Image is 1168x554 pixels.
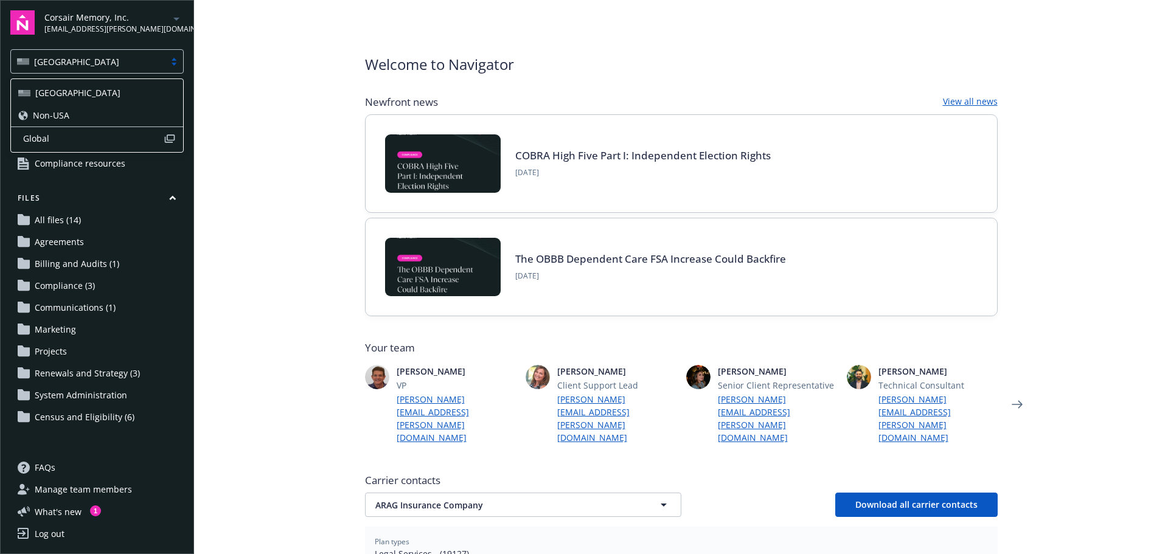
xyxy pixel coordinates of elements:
[855,499,978,510] span: Download all carrier contacts
[35,154,125,173] span: Compliance resources
[835,493,998,517] button: Download all carrier contacts
[557,393,676,444] a: [PERSON_NAME][EMAIL_ADDRESS][PERSON_NAME][DOMAIN_NAME]
[10,386,184,405] a: System Administration
[365,54,514,75] span: Welcome to Navigator
[35,505,82,518] span: What ' s new
[44,24,169,35] span: [EMAIL_ADDRESS][PERSON_NAME][DOMAIN_NAME]
[878,393,998,444] a: [PERSON_NAME][EMAIL_ADDRESS][PERSON_NAME][DOMAIN_NAME]
[10,320,184,339] a: Marketing
[397,379,516,392] span: VP
[375,499,628,511] span: ARAG Insurance Company
[397,393,516,444] a: [PERSON_NAME][EMAIL_ADDRESS][PERSON_NAME][DOMAIN_NAME]
[557,365,676,378] span: [PERSON_NAME]
[33,109,69,122] span: Non-USA
[385,134,501,193] img: BLOG-Card Image - Compliance - COBRA High Five Pt 1 07-18-25.jpg
[385,238,501,296] img: BLOG-Card Image - Compliance - OBBB Dep Care FSA - 08-01-25.jpg
[365,493,681,517] button: ARAG Insurance Company
[10,154,184,173] a: Compliance resources
[943,95,998,109] a: View all news
[35,524,64,544] div: Log out
[35,458,55,477] span: FAQs
[17,55,159,68] span: [GEOGRAPHIC_DATA]
[878,379,998,392] span: Technical Consultant
[35,254,119,274] span: Billing and Audits (1)
[718,365,837,378] span: [PERSON_NAME]
[365,365,389,389] img: photo
[10,232,184,252] a: Agreements
[397,365,516,378] span: [PERSON_NAME]
[526,365,550,389] img: photo
[10,480,184,499] a: Manage team members
[10,505,101,518] button: What's new1
[718,379,837,392] span: Senior Client Representative
[34,55,119,68] span: [GEOGRAPHIC_DATA]
[515,148,771,162] a: COBRA High Five Part I: Independent Election Rights
[169,11,184,26] a: arrowDropDown
[35,480,132,499] span: Manage team members
[10,342,184,361] a: Projects
[878,365,998,378] span: [PERSON_NAME]
[44,11,169,24] span: Corsair Memory, Inc.
[557,379,676,392] span: Client Support Lead
[1007,395,1027,414] a: Next
[35,407,134,427] span: Census and Eligibility (6)
[10,10,35,35] img: navigator-logo.svg
[10,193,184,208] button: Files
[365,95,438,109] span: Newfront news
[10,364,184,383] a: Renewals and Strategy (3)
[10,407,184,427] a: Census and Eligibility (6)
[35,298,116,317] span: Communications (1)
[686,365,711,389] img: photo
[375,536,988,547] span: Plan types
[10,210,184,230] a: All files (14)
[515,252,786,266] a: The OBBB Dependent Care FSA Increase Could Backfire
[35,342,67,361] span: Projects
[35,320,76,339] span: Marketing
[35,364,140,383] span: Renewals and Strategy (3)
[35,232,84,252] span: Agreements
[515,271,786,282] span: [DATE]
[365,473,998,488] span: Carrier contacts
[847,365,871,389] img: photo
[35,386,127,405] span: System Administration
[10,298,184,317] a: Communications (1)
[10,254,184,274] a: Billing and Audits (1)
[10,458,184,477] a: FAQs
[365,341,998,355] span: Your team
[23,132,164,145] span: Global
[718,393,837,444] a: [PERSON_NAME][EMAIL_ADDRESS][PERSON_NAME][DOMAIN_NAME]
[35,86,120,99] span: [GEOGRAPHIC_DATA]
[44,10,184,35] button: Corsair Memory, Inc.[EMAIL_ADDRESS][PERSON_NAME][DOMAIN_NAME]arrowDropDown
[90,505,101,516] div: 1
[35,276,95,296] span: Compliance (3)
[515,167,771,178] span: [DATE]
[35,210,81,230] span: All files (14)
[10,276,184,296] a: Compliance (3)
